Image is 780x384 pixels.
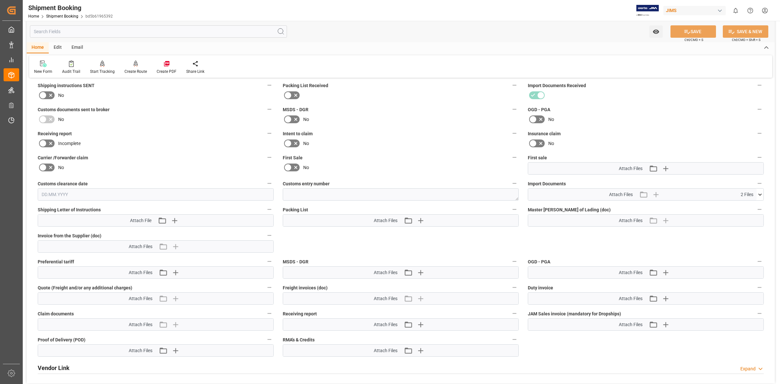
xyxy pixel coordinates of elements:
[528,311,621,317] span: JAM Sales invoice (mandatory for Dropships)
[265,205,274,214] button: Shipping Letter of Instructions
[303,140,309,147] span: No
[124,69,147,74] div: Create Route
[374,295,397,302] span: Attach Files
[157,69,176,74] div: Create PDF
[38,180,88,187] span: Customs clearance date
[528,258,550,265] span: OGD - PGA
[38,311,74,317] span: Claim documents
[28,14,39,19] a: Home
[374,269,397,276] span: Attach Files
[90,69,115,74] div: Start Tracking
[755,105,764,113] button: OGD - PGA
[755,205,764,214] button: Master [PERSON_NAME] of Lading (doc)
[58,92,64,99] span: No
[49,42,67,53] div: Edit
[723,25,768,38] button: SAVE & NEW
[636,5,659,16] img: Exertis%20JAM%20-%20Email%20Logo.jpg_1722504956.jpg
[303,164,309,171] span: No
[755,129,764,138] button: Insurance claim
[741,191,753,198] span: 2 Files
[38,130,72,137] span: Receiving report
[186,69,204,74] div: Share Link
[283,82,328,89] span: Packing List Received
[38,337,85,343] span: Proof of Delivery (POD)
[129,269,152,276] span: Attach Files
[34,69,52,74] div: New Form
[283,154,303,161] span: First Sale
[510,129,519,138] button: Intent to claim
[38,232,101,239] span: Invoice from the Supplier (doc)
[265,179,274,188] button: Customs clearance date
[528,154,547,161] span: First sale
[129,295,152,302] span: Attach Files
[649,25,663,38] button: open menu
[38,188,274,201] input: DD.MM.YYYY
[510,105,519,113] button: MSDS - DGR
[265,283,274,292] button: Quote (Freight and/or any additional charges)
[663,4,728,17] button: JIMS
[510,153,519,162] button: First Sale
[755,179,764,188] button: Import Documents
[510,309,519,318] button: Receiving report
[755,309,764,318] button: JAM Sales invoice (mandatory for Dropships)
[265,335,274,344] button: Proof of Delivery (POD)
[303,116,309,123] span: No
[38,285,132,291] span: Quote (Freight and/or any additional charges)
[670,25,716,38] button: SAVE
[129,243,152,250] span: Attach Files
[38,364,70,372] h2: Vendor Link
[283,285,328,291] span: Freight invoices (doc)
[619,217,643,224] span: Attach Files
[743,3,758,18] button: Help Center
[38,82,95,89] span: Shipping instructions SENT
[755,283,764,292] button: Duty invoice
[265,257,274,266] button: Preferential tariff
[374,217,397,224] span: Attach Files
[528,180,566,187] span: Import Documents
[740,365,756,372] div: Expand
[283,180,330,187] span: Customs entry number
[548,116,554,123] span: No
[129,347,152,354] span: Attach Files
[130,217,151,224] span: Attach File
[619,295,643,302] span: Attach Files
[528,82,586,89] span: Import Documents Received
[265,129,274,138] button: Receiving report
[265,105,274,113] button: Customs documents sent to broker
[374,347,397,354] span: Attach Files
[38,154,88,161] span: Carrier /Forwarder claim
[510,81,519,89] button: Packing List Received
[58,164,64,171] span: No
[265,309,274,318] button: Claim documents
[265,81,274,89] button: Shipping instructions SENT
[528,285,553,291] span: Duty invoice
[283,337,315,343] span: RMA's & Credits
[283,206,308,213] span: Packing List
[67,42,88,53] div: Email
[46,14,78,19] a: Shipment Booking
[684,37,703,42] span: Ctrl/CMD + S
[374,321,397,328] span: Attach Files
[755,153,764,162] button: First sale
[38,206,101,213] span: Shipping Letter of Instructions
[38,106,110,113] span: Customs documents sent to broker
[548,140,554,147] span: No
[30,25,287,38] input: Search Fields
[283,130,313,137] span: Intent to claim
[510,257,519,266] button: MSDS - DGR
[129,321,152,328] span: Attach Files
[528,106,550,113] span: OGD - PGA
[728,3,743,18] button: show 0 new notifications
[38,258,74,265] span: Preferential tariff
[27,42,49,53] div: Home
[265,231,274,240] button: Invoice from the Supplier (doc)
[510,283,519,292] button: Freight invoices (doc)
[28,3,113,13] div: Shipment Booking
[58,116,64,123] span: No
[619,269,643,276] span: Attach Files
[510,179,519,188] button: Customs entry number
[62,69,80,74] div: Audit Trail
[510,335,519,344] button: RMA's & Credits
[609,191,633,198] span: Attach Files
[732,37,760,42] span: Ctrl/CMD + Shift + S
